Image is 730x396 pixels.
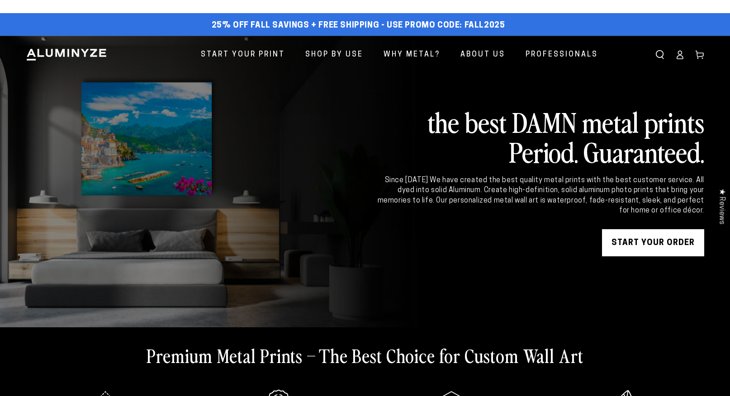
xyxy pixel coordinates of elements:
a: Shop By Use [299,43,370,67]
span: Why Metal? [384,48,440,61]
a: Why Metal? [377,43,447,67]
a: Professionals [519,43,605,67]
div: Click to open Judge.me floating reviews tab [713,181,730,231]
a: Start Your Print [194,43,292,67]
span: 25% off FALL Savings + Free Shipping - Use Promo Code: FALL2025 [212,21,505,31]
h2: the best DAMN metal prints Period. Guaranteed. [376,107,704,166]
summary: Search our site [650,45,670,65]
a: START YOUR Order [602,229,704,256]
span: Professionals [526,48,598,61]
a: About Us [454,43,512,67]
span: Shop By Use [305,48,363,61]
span: Start Your Print [201,48,285,61]
img: Aluminyze [26,48,107,61]
div: Since [DATE] We have created the best quality metal prints with the best customer service. All dy... [376,175,704,216]
h2: Premium Metal Prints – The Best Choice for Custom Wall Art [147,344,583,367]
span: About Us [460,48,505,61]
